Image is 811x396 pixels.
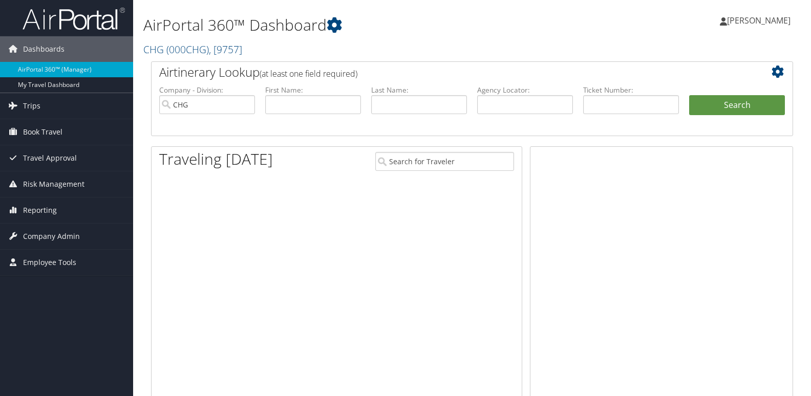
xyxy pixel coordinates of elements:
span: ( 000CHG ) [166,42,209,56]
span: Reporting [23,197,57,223]
input: Search for Traveler [375,152,514,171]
label: First Name: [265,85,361,95]
h1: AirPortal 360™ Dashboard [143,14,582,36]
img: airportal-logo.png [23,7,125,31]
span: (at least one field required) [260,68,357,79]
label: Company - Division: [159,85,255,95]
h1: Traveling [DATE] [159,148,273,170]
span: Company Admin [23,224,80,249]
span: Travel Approval [23,145,77,171]
a: [PERSON_NAME] [720,5,801,36]
button: Search [689,95,785,116]
span: , [ 9757 ] [209,42,242,56]
label: Ticket Number: [583,85,679,95]
span: [PERSON_NAME] [727,15,791,26]
a: CHG [143,42,242,56]
span: Risk Management [23,171,84,197]
span: Employee Tools [23,250,76,275]
label: Last Name: [371,85,467,95]
span: Trips [23,93,40,119]
span: Book Travel [23,119,62,145]
label: Agency Locator: [477,85,573,95]
span: Dashboards [23,36,65,62]
h2: Airtinerary Lookup [159,63,732,81]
